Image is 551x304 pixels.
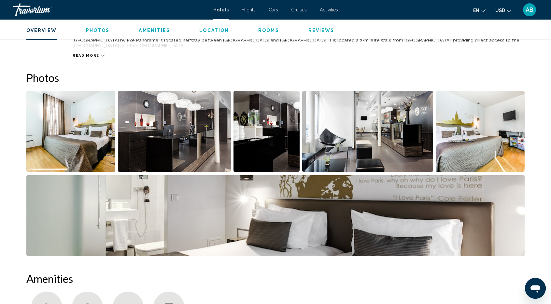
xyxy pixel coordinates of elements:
button: Rooms [258,27,279,33]
span: AB [526,7,533,13]
a: Cars [269,7,278,12]
span: Location [199,28,229,33]
a: Flights [242,7,256,12]
iframe: Button to launch messaging window [525,278,546,299]
button: User Menu [521,3,538,17]
button: Photos [86,27,110,33]
button: Change language [473,6,486,15]
span: en [473,8,479,13]
button: Open full-screen image slider [302,91,433,172]
button: Reviews [308,27,334,33]
span: Overview [26,28,57,33]
button: Open full-screen image slider [26,175,525,256]
button: Location [199,27,229,33]
button: Change currency [495,6,511,15]
span: Read more [73,53,99,58]
button: Open full-screen image slider [436,91,525,172]
a: Activities [320,7,338,12]
button: Open full-screen image slider [26,91,115,172]
button: Overview [26,27,57,33]
span: Reviews [308,28,334,33]
h2: Photos [26,71,525,84]
a: Hotels [213,7,229,12]
span: USD [495,8,505,13]
button: Read more [73,53,105,58]
button: Open full-screen image slider [118,91,231,172]
a: Travorium [13,3,207,16]
span: Photos [86,28,110,33]
button: Amenities [139,27,170,33]
span: Rooms [258,28,279,33]
a: Cruises [291,7,307,12]
h2: Amenities [26,272,525,285]
span: Amenities [139,28,170,33]
button: Open full-screen image slider [233,91,300,172]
